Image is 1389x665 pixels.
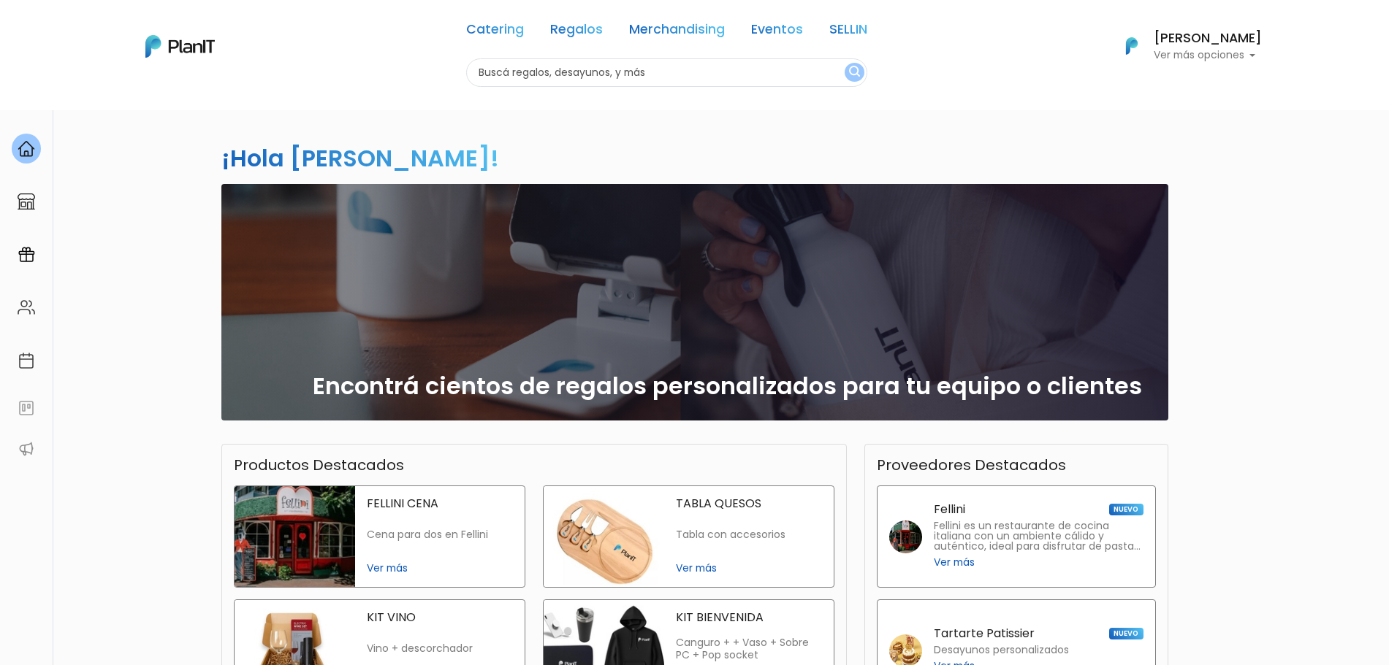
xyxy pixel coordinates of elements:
p: KIT VINO [367,612,513,623]
img: people-662611757002400ad9ed0e3c099ab2801c6687ba6c219adb57efc949bc21e19d.svg [18,299,35,316]
a: fellini cena FELLINI CENA Cena para dos en Fellini Ver más [234,485,525,588]
p: Desayunos personalizados [934,645,1069,656]
img: fellini cena [235,486,355,587]
p: FELLINI CENA [367,498,513,510]
p: Tartarte Patissier [934,628,1035,639]
p: KIT BIENVENIDA [676,612,822,623]
p: Canguro + + Vaso + Sobre PC + Pop socket [676,637,822,662]
img: PlanIt Logo [1116,30,1148,62]
span: NUEVO [1109,628,1143,639]
a: Catering [466,23,524,41]
p: Ver más opciones [1154,50,1262,61]
img: PlanIt Logo [145,35,215,58]
a: Fellini NUEVO Fellini es un restaurante de cocina italiana con un ambiente cálido y auténtico, id... [877,485,1156,588]
a: Regalos [550,23,603,41]
h6: [PERSON_NAME] [1154,32,1262,45]
h2: ¡Hola [PERSON_NAME]! [221,142,499,174]
img: feedback-78b5a0c8f98aac82b08bfc38622c3050aee476f2c9584af64705fc4e61158814.svg [18,399,35,417]
img: calendar-87d922413cdce8b2cf7b7f5f62616a5cf9e4887200fb71536465627b3292af00.svg [18,352,35,369]
span: Ver más [676,561,822,576]
img: fellini [889,520,922,553]
img: campaigns-02234683943229c281be62815700db0a1741e53638e28bf9629b52c665b00959.svg [18,246,35,264]
img: marketplace-4ceaa7011d94191e9ded77b95e3339b90024bf715f7c57f8cf31f2d8c509eaba.svg [18,193,35,210]
a: tabla quesos TABLA QUESOS Tabla con accesorios Ver más [543,485,834,588]
img: tabla quesos [544,486,664,587]
a: Merchandising [629,23,725,41]
a: Eventos [751,23,803,41]
button: PlanIt Logo [PERSON_NAME] Ver más opciones [1107,27,1262,65]
img: search_button-432b6d5273f82d61273b3651a40e1bd1b912527efae98b1b7a1b2c0702e16a8d.svg [849,66,860,80]
p: Cena para dos en Fellini [367,528,513,541]
h2: Encontrá cientos de regalos personalizados para tu equipo o clientes [313,372,1142,400]
p: TABLA QUESOS [676,498,822,510]
h3: Proveedores Destacados [877,456,1066,474]
img: home-e721727adea9d79c4d83392d1f703f7f8bce08238fde08b1acbfd93340b81755.svg [18,140,35,158]
h3: Productos Destacados [234,456,404,474]
a: SELLIN [829,23,867,41]
span: Ver más [934,555,975,570]
p: Vino + descorchador [367,642,513,655]
p: Fellini es un restaurante de cocina italiana con un ambiente cálido y auténtico, ideal para disfr... [934,521,1143,552]
p: Tabla con accesorios [676,528,822,541]
input: Buscá regalos, desayunos, y más [466,58,867,87]
span: NUEVO [1109,504,1143,515]
span: Ver más [367,561,513,576]
img: partners-52edf745621dab592f3b2c58e3bca9d71375a7ef29c3b500c9f145b62cc070d4.svg [18,440,35,458]
p: Fellini [934,504,965,515]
